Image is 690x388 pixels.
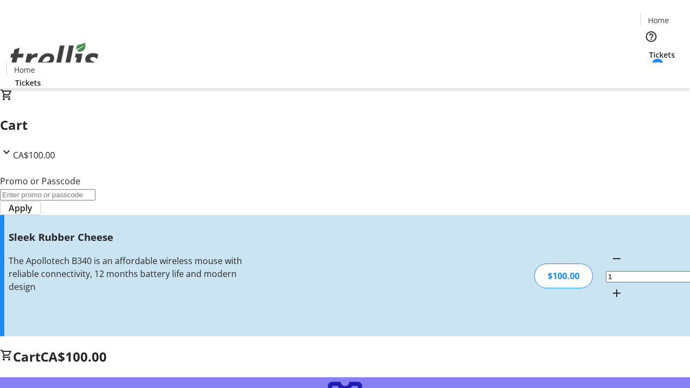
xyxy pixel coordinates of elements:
span: Tickets [649,49,675,60]
span: Tickets [15,77,41,88]
a: Tickets [6,77,50,88]
span: Apply [9,202,32,214]
button: Decrement by one [606,248,627,269]
span: CA$100.00 [40,348,107,365]
button: Help [640,26,662,47]
button: Increment by one [606,282,627,304]
a: Home [7,64,42,75]
button: Cart [640,60,662,82]
a: Home [641,15,675,26]
span: Home [14,64,35,75]
a: Tickets [640,49,684,60]
div: $100.00 [534,264,593,288]
img: Orient E2E Organization WaCTkDsiJL's Logo [6,31,102,85]
h3: Sleek Rubber Cheese [9,230,244,245]
div: The Apollotech B340 is an affordable wireless mouse with reliable connectivity, 12 months battery... [9,254,244,293]
span: Home [648,15,669,26]
span: CA$100.00 [13,149,55,161]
